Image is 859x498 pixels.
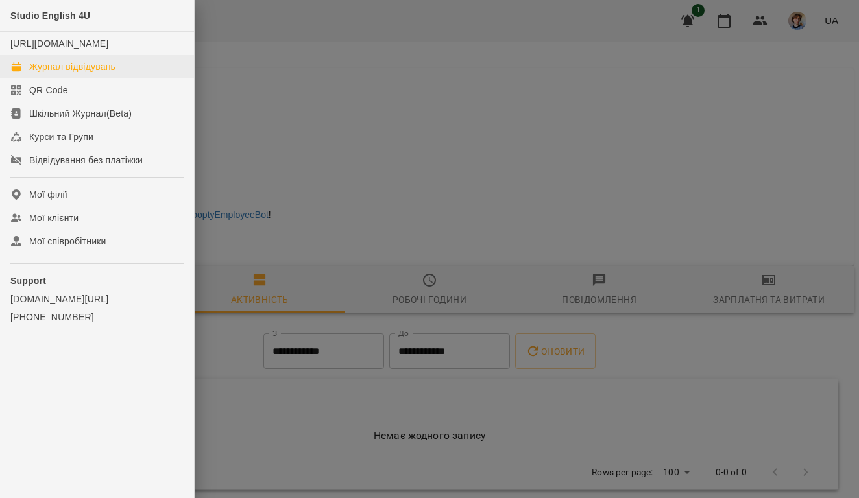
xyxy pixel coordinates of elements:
a: [PHONE_NUMBER] [10,311,184,324]
span: Studio English 4U [10,10,90,21]
div: Відвідування без платіжки [29,154,143,167]
a: [DOMAIN_NAME][URL] [10,292,184,305]
div: Мої філії [29,188,67,201]
div: Мої клієнти [29,211,79,224]
p: Support [10,274,184,287]
div: QR Code [29,84,68,97]
div: Журнал відвідувань [29,60,115,73]
div: Курси та Групи [29,130,93,143]
div: Мої співробітники [29,235,106,248]
a: [URL][DOMAIN_NAME] [10,38,108,49]
div: Шкільний Журнал(Beta) [29,107,132,120]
